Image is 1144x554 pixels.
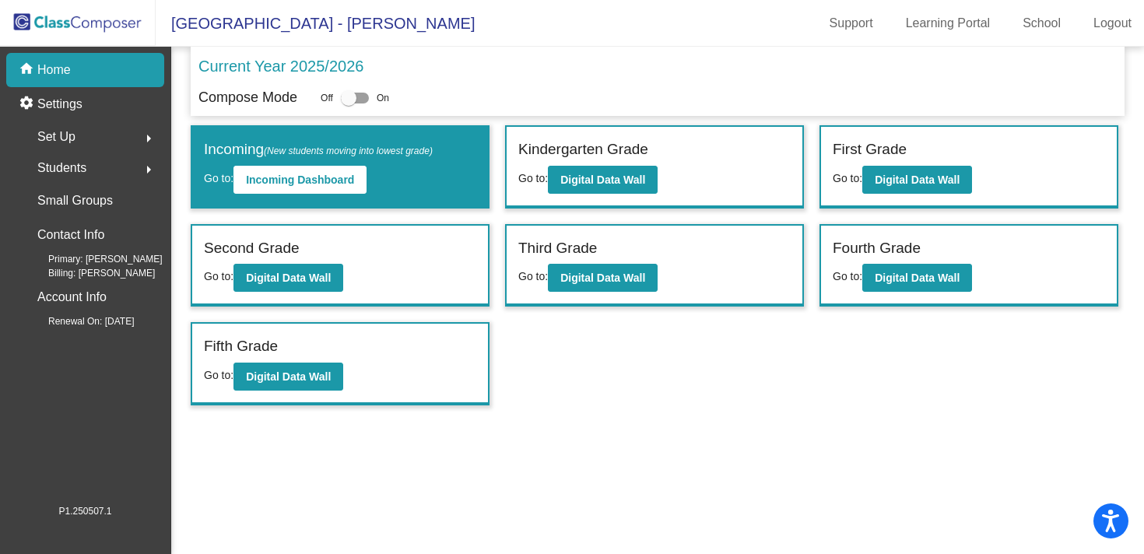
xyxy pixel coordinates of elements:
mat-icon: settings [19,95,37,114]
span: Go to: [833,172,862,184]
p: Small Groups [37,190,113,212]
a: School [1010,11,1073,36]
span: Renewal On: [DATE] [23,314,134,328]
span: On [377,91,389,105]
b: Incoming Dashboard [246,174,354,186]
button: Digital Data Wall [862,264,972,292]
span: Go to: [204,172,233,184]
b: Digital Data Wall [875,272,960,284]
mat-icon: home [19,61,37,79]
span: Set Up [37,126,75,148]
button: Digital Data Wall [233,264,343,292]
a: Learning Portal [893,11,1003,36]
p: Account Info [37,286,107,308]
b: Digital Data Wall [246,272,331,284]
b: Digital Data Wall [246,370,331,383]
button: Digital Data Wall [233,363,343,391]
span: (New students moving into lowest grade) [264,146,433,156]
b: Digital Data Wall [560,174,645,186]
button: Incoming Dashboard [233,166,367,194]
mat-icon: arrow_right [139,160,158,179]
label: First Grade [833,138,907,161]
span: Students [37,157,86,179]
p: Current Year 2025/2026 [198,54,363,78]
b: Digital Data Wall [875,174,960,186]
button: Digital Data Wall [548,264,658,292]
span: Billing: [PERSON_NAME] [23,266,155,280]
a: Logout [1081,11,1144,36]
span: Go to: [833,270,862,282]
p: Contact Info [37,224,104,246]
button: Digital Data Wall [862,166,972,194]
p: Compose Mode [198,87,297,108]
span: Go to: [204,270,233,282]
button: Digital Data Wall [548,166,658,194]
span: Primary: [PERSON_NAME] [23,252,163,266]
p: Settings [37,95,82,114]
label: Fourth Grade [833,237,921,260]
label: Second Grade [204,237,300,260]
label: Kindergarten Grade [518,138,648,161]
span: [GEOGRAPHIC_DATA] - [PERSON_NAME] [156,11,475,36]
span: Off [321,91,333,105]
mat-icon: arrow_right [139,129,158,148]
span: Go to: [204,369,233,381]
a: Support [817,11,886,36]
label: Incoming [204,138,433,161]
label: Third Grade [518,237,597,260]
span: Go to: [518,270,548,282]
p: Home [37,61,71,79]
span: Go to: [518,172,548,184]
b: Digital Data Wall [560,272,645,284]
label: Fifth Grade [204,335,278,358]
